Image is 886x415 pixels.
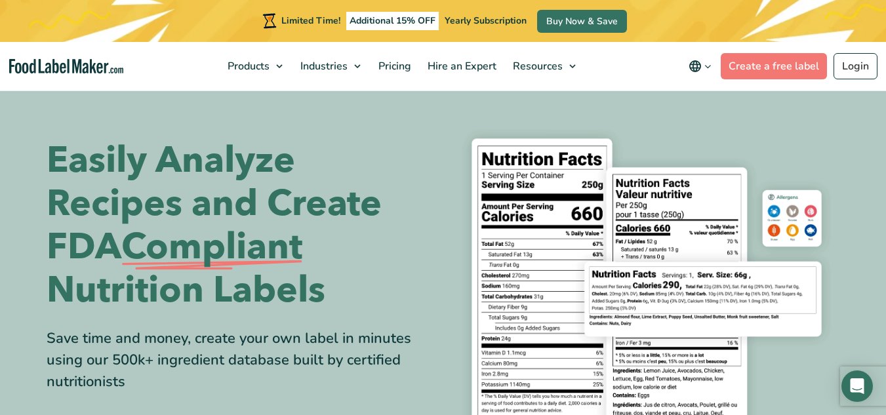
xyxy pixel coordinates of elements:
[834,53,877,79] a: Login
[371,42,416,90] a: Pricing
[47,139,433,312] h1: Easily Analyze Recipes and Create FDA Nutrition Labels
[281,14,340,27] span: Limited Time!
[505,42,582,90] a: Resources
[224,59,271,73] span: Products
[420,42,502,90] a: Hire an Expert
[509,59,564,73] span: Resources
[424,59,498,73] span: Hire an Expert
[537,10,627,33] a: Buy Now & Save
[292,42,367,90] a: Industries
[121,226,302,269] span: Compliant
[346,12,439,30] span: Additional 15% OFF
[220,42,289,90] a: Products
[445,14,527,27] span: Yearly Subscription
[841,370,873,402] div: Open Intercom Messenger
[296,59,349,73] span: Industries
[721,53,827,79] a: Create a free label
[374,59,413,73] span: Pricing
[47,328,433,393] div: Save time and money, create your own label in minutes using our 500k+ ingredient database built b...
